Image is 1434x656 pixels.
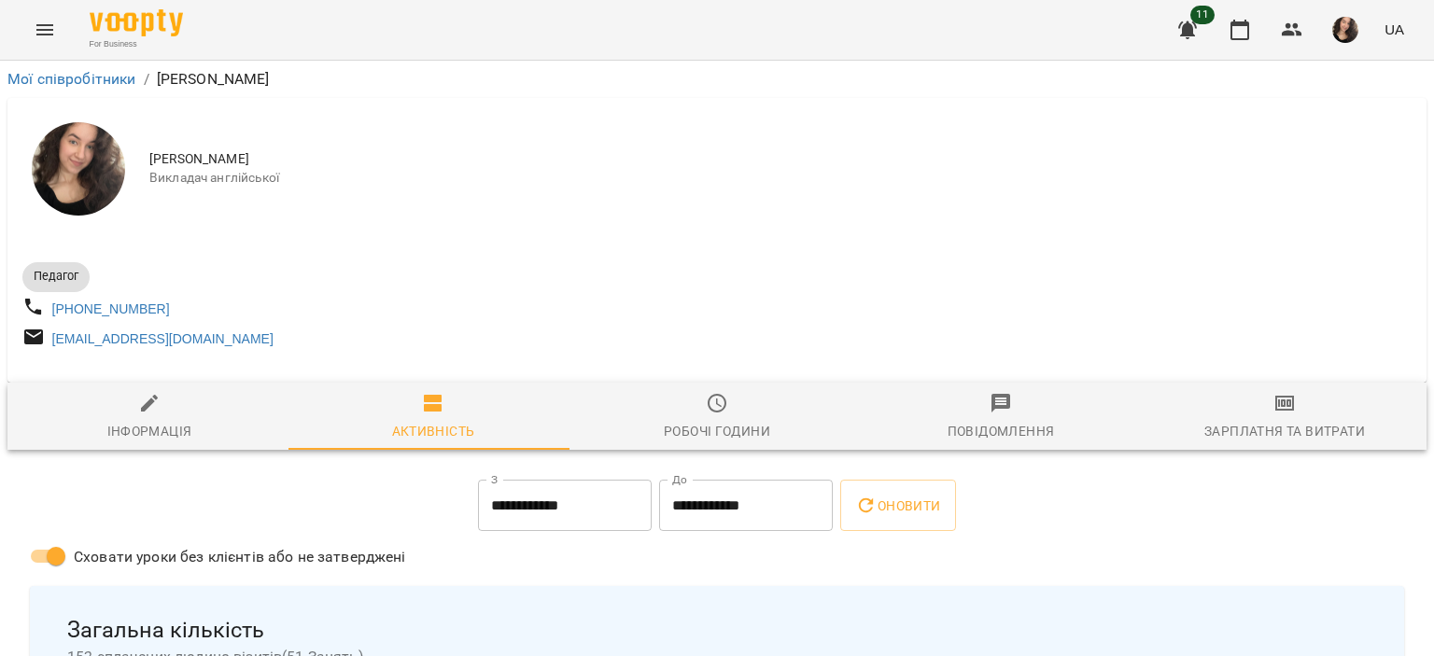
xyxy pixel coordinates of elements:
[32,122,125,216] img: Самчук Анастасія Олександрівна
[144,68,149,91] li: /
[948,420,1055,442] div: Повідомлення
[90,38,183,50] span: For Business
[52,301,170,316] a: [PHONE_NUMBER]
[7,68,1427,91] nav: breadcrumb
[52,331,274,346] a: [EMAIL_ADDRESS][DOMAIN_NAME]
[664,420,770,442] div: Робочі години
[90,9,183,36] img: Voopty Logo
[149,169,1412,188] span: Викладач англійської
[1204,420,1365,442] div: Зарплатня та Витрати
[855,495,940,517] span: Оновити
[392,420,475,442] div: Активність
[67,616,1367,645] span: Загальна кількість
[7,70,136,88] a: Мої співробітники
[157,68,270,91] p: [PERSON_NAME]
[1332,17,1358,43] img: af1f68b2e62f557a8ede8df23d2b6d50.jpg
[149,150,1412,169] span: [PERSON_NAME]
[74,546,406,568] span: Сховати уроки без клієнтів або не затверджені
[1385,20,1404,39] span: UA
[22,268,90,285] span: Педагог
[22,7,67,52] button: Menu
[107,420,192,442] div: Інформація
[1190,6,1215,24] span: 11
[840,480,955,532] button: Оновити
[1377,12,1412,47] button: UA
